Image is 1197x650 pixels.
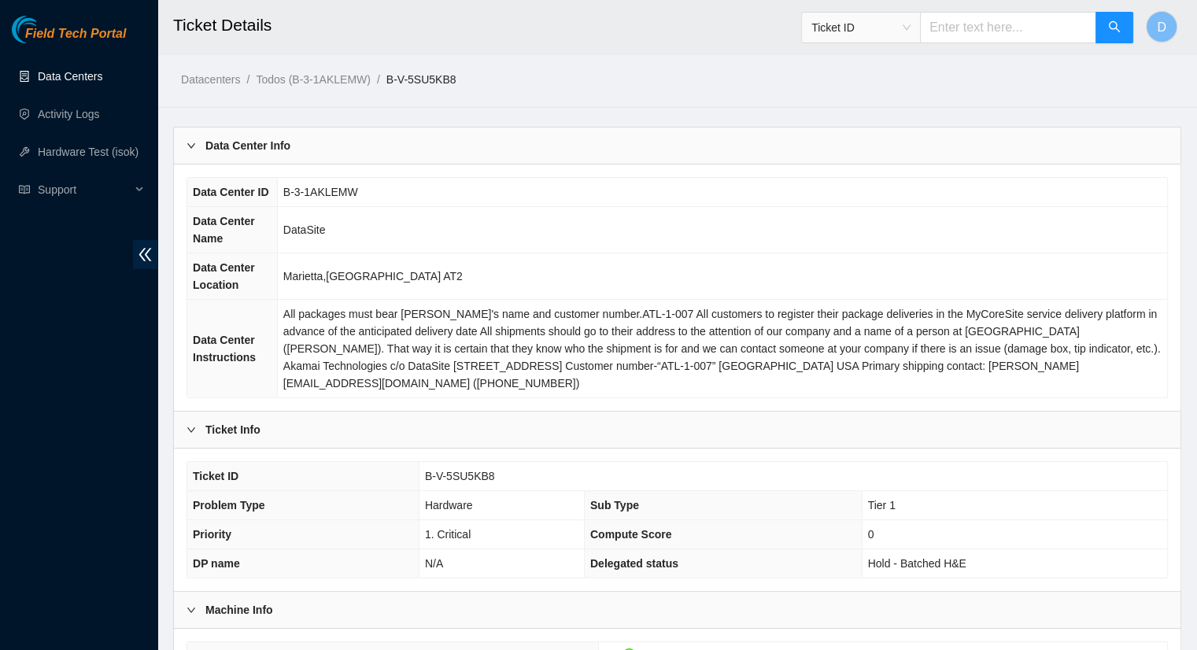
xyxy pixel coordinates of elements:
button: D [1146,11,1177,42]
span: D [1157,17,1166,37]
span: B-V-5SU5KB8 [425,470,495,482]
span: Hold - Batched H&E [868,557,966,570]
a: Hardware Test (isok) [38,146,139,158]
span: Compute Score [590,528,671,541]
a: B-V-5SU5KB8 [386,73,456,86]
span: Data Center Instructions [193,334,256,364]
span: read [19,184,30,195]
input: Enter text here... [920,12,1096,43]
b: Data Center Info [205,137,290,154]
span: Ticket ID [811,16,911,39]
span: 1. Critical [425,528,471,541]
div: Machine Info [174,592,1180,628]
a: Todos (B-3-1AKLEMW) [256,73,370,86]
span: Ticket ID [193,470,238,482]
span: double-left [133,240,157,269]
span: Field Tech Portal [25,27,126,42]
span: right [187,141,196,150]
a: Datacenters [181,73,240,86]
span: Data Center Name [193,215,255,245]
span: N/A [425,557,443,570]
span: Marietta,[GEOGRAPHIC_DATA] AT2 [283,270,463,283]
span: Sub Type [590,499,639,512]
span: Tier 1 [868,499,896,512]
span: Delegated status [590,557,678,570]
a: Akamai TechnologiesField Tech Portal [12,28,126,49]
b: Machine Info [205,601,273,619]
span: Support [38,174,131,205]
a: Data Centers [38,70,102,83]
div: Ticket Info [174,412,1180,448]
img: Akamai Technologies [12,16,79,43]
div: Data Center Info [174,127,1180,164]
span: search [1108,20,1121,35]
span: 0 [868,528,874,541]
a: Activity Logs [38,108,100,120]
span: All packages must bear [PERSON_NAME]'s name and customer number.ATL-1-007 All customers to regist... [283,308,1161,390]
span: / [377,73,380,86]
span: right [187,605,196,615]
span: Priority [193,528,231,541]
b: Ticket Info [205,421,260,438]
span: Problem Type [193,499,265,512]
span: Data Center Location [193,261,255,291]
span: right [187,425,196,434]
span: DataSite [283,223,326,236]
span: / [246,73,249,86]
span: B-3-1AKLEMW [283,186,358,198]
span: DP name [193,557,240,570]
button: search [1095,12,1133,43]
span: Hardware [425,499,473,512]
span: Data Center ID [193,186,268,198]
